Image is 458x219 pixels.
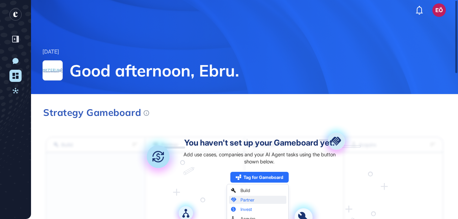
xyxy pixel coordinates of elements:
[69,60,446,81] span: Good afternoon, Ebru.
[43,108,149,117] div: Strategy Gameboard
[319,124,353,158] img: partner.aac698ea.svg
[180,151,339,165] div: Add use cases, companies and your AI Agent tasks using the button shown below.
[43,61,62,80] img: Hyperia-logo
[432,3,446,17] button: EÖ
[9,8,22,21] div: entrapeer-logo
[184,139,335,147] div: You haven't set up your Gameboard yet.
[136,134,180,179] img: invest.bd05944b.svg
[42,48,59,56] div: [DATE]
